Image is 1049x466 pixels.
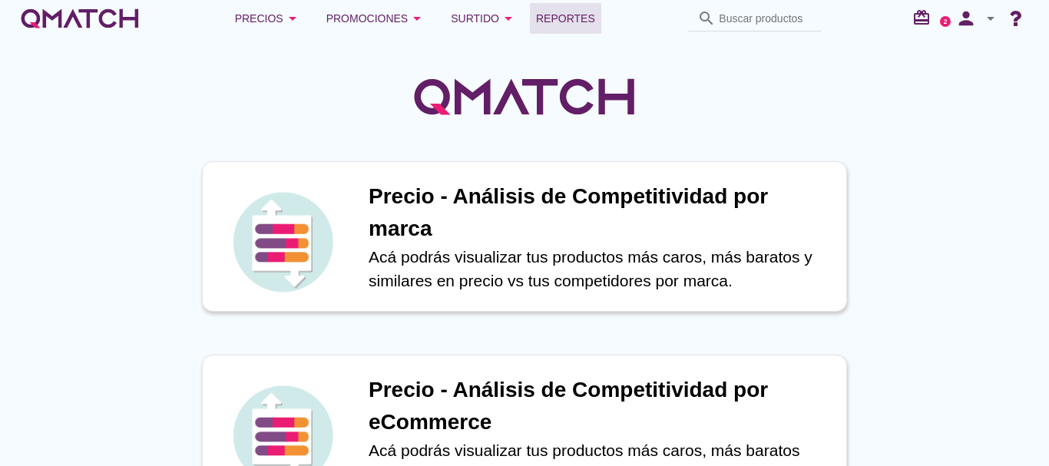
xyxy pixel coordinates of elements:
[369,180,831,245] h1: Precio - Análisis de Competitividad por marca
[180,161,869,312] a: iconPrecio - Análisis de Competitividad por marcaAcá podrás visualizar tus productos más caros, m...
[912,8,937,27] i: redeem
[719,6,812,31] input: Buscar productos
[314,3,439,34] button: Promociones
[499,9,518,28] i: arrow_drop_down
[451,9,518,28] div: Surtido
[369,245,831,293] p: Acá podrás visualizar tus productos más caros, más baratos y similares en precio vs tus competido...
[408,9,426,28] i: arrow_drop_down
[223,3,314,34] button: Precios
[940,16,951,27] a: 2
[18,3,141,34] a: white-qmatch-logo
[409,58,640,135] img: QMatchLogo
[438,3,530,34] button: Surtido
[530,3,601,34] a: Reportes
[697,9,716,28] i: search
[283,9,302,28] i: arrow_drop_down
[369,374,831,438] h1: Precio - Análisis de Competitividad por eCommerce
[229,188,336,296] img: icon
[536,9,595,28] span: Reportes
[951,8,981,29] i: person
[944,18,948,25] text: 2
[326,9,427,28] div: Promociones
[981,9,1000,28] i: arrow_drop_down
[235,9,302,28] div: Precios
